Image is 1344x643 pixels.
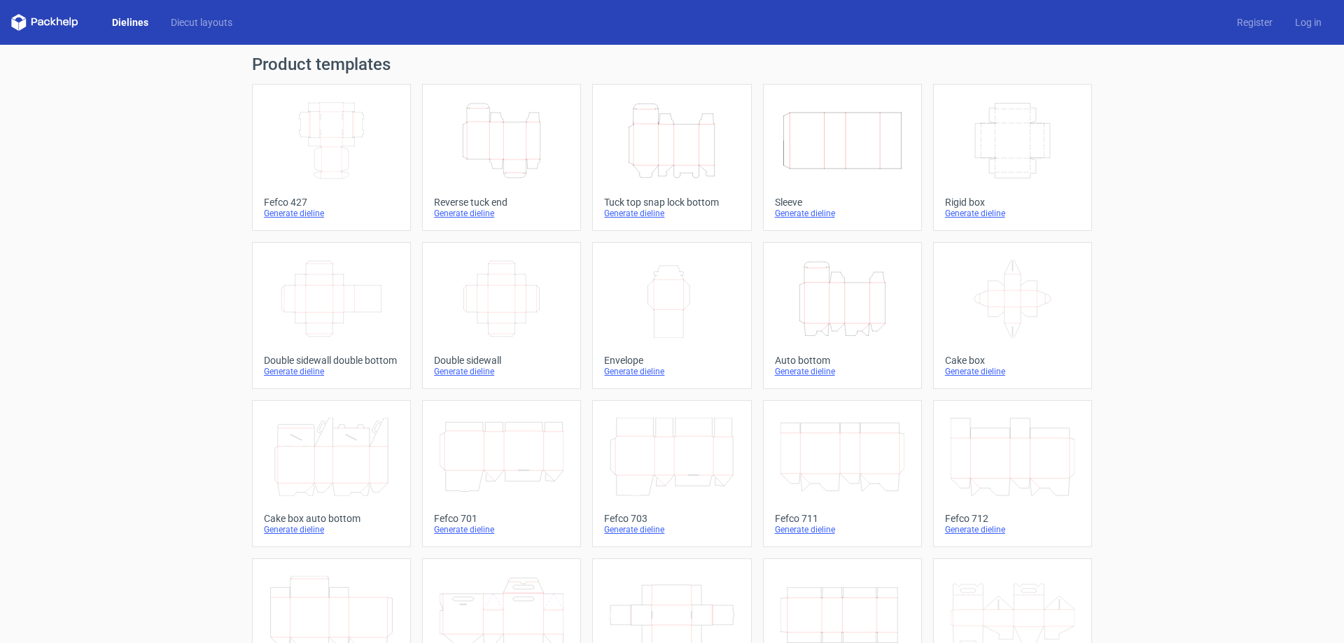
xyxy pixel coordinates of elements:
[945,366,1080,377] div: Generate dieline
[604,524,739,535] div: Generate dieline
[933,84,1092,231] a: Rigid boxGenerate dieline
[1226,15,1284,29] a: Register
[592,400,751,547] a: Fefco 703Generate dieline
[945,208,1080,219] div: Generate dieline
[763,400,922,547] a: Fefco 711Generate dieline
[604,208,739,219] div: Generate dieline
[775,524,910,535] div: Generate dieline
[945,355,1080,366] div: Cake box
[775,355,910,366] div: Auto bottom
[434,366,569,377] div: Generate dieline
[592,84,751,231] a: Tuck top snap lock bottomGenerate dieline
[252,400,411,547] a: Cake box auto bottomGenerate dieline
[933,242,1092,389] a: Cake boxGenerate dieline
[434,197,569,208] div: Reverse tuck end
[604,513,739,524] div: Fefco 703
[763,84,922,231] a: SleeveGenerate dieline
[422,242,581,389] a: Double sidewallGenerate dieline
[422,84,581,231] a: Reverse tuck endGenerate dieline
[434,208,569,219] div: Generate dieline
[264,524,399,535] div: Generate dieline
[101,15,160,29] a: Dielines
[160,15,244,29] a: Diecut layouts
[252,242,411,389] a: Double sidewall double bottomGenerate dieline
[264,366,399,377] div: Generate dieline
[434,355,569,366] div: Double sidewall
[264,355,399,366] div: Double sidewall double bottom
[604,197,739,208] div: Tuck top snap lock bottom
[945,513,1080,524] div: Fefco 712
[775,513,910,524] div: Fefco 711
[592,242,751,389] a: EnvelopeGenerate dieline
[945,197,1080,208] div: Rigid box
[434,513,569,524] div: Fefco 701
[933,400,1092,547] a: Fefco 712Generate dieline
[604,366,739,377] div: Generate dieline
[775,197,910,208] div: Sleeve
[252,56,1092,73] h1: Product templates
[775,366,910,377] div: Generate dieline
[1284,15,1333,29] a: Log in
[422,400,581,547] a: Fefco 701Generate dieline
[604,355,739,366] div: Envelope
[945,524,1080,535] div: Generate dieline
[763,242,922,389] a: Auto bottomGenerate dieline
[775,208,910,219] div: Generate dieline
[434,524,569,535] div: Generate dieline
[264,513,399,524] div: Cake box auto bottom
[264,208,399,219] div: Generate dieline
[264,197,399,208] div: Fefco 427
[252,84,411,231] a: Fefco 427Generate dieline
